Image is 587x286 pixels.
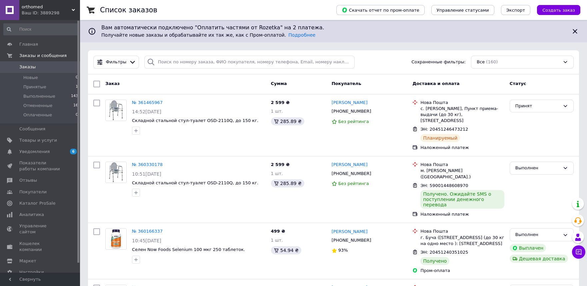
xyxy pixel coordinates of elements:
[515,103,560,110] div: Принят
[71,93,78,99] span: 143
[144,56,355,69] input: Поиск по номеру заказа, ФИО покупателя, номеру телефона, Email, номеру накладной
[420,168,504,180] div: м. [PERSON_NAME] ([GEOGRAPHIC_DATA].)
[76,84,78,90] span: 1
[437,8,489,13] span: Управление статусами
[330,236,373,245] div: [PHONE_NUMBER]
[106,59,127,65] span: Фильтры
[132,118,258,123] a: Складной стальной стул-туалет OSD-2110Q, до 150 кг.
[431,5,494,15] button: Управление статусами
[332,162,368,168] a: [PERSON_NAME]
[420,235,504,247] div: г. Буча ([STREET_ADDRESS] (до 30 кг на одно место ): [STREET_ADDRESS]
[73,103,78,109] span: 16
[330,107,373,116] div: [PHONE_NUMBER]
[271,109,283,114] span: 1 шт.
[271,229,285,234] span: 499 ₴
[486,59,498,64] span: (160)
[271,246,301,254] div: 54.94 ₴
[411,59,466,65] span: Сохраненные фильтры:
[332,229,368,235] a: [PERSON_NAME]
[19,126,45,132] span: Сообщения
[23,112,52,118] span: Оплаченные
[100,6,157,14] h1: Список заказов
[288,32,315,38] a: Подробнее
[271,238,283,243] span: 1 шт.
[420,268,504,274] div: Пром-оплата
[515,165,560,172] div: Выполнен
[23,75,38,81] span: Новые
[19,177,37,183] span: Отзывы
[332,81,361,86] span: Покупатель
[105,100,127,121] a: Фото товару
[19,200,55,206] span: Каталог ProSale
[132,100,163,105] a: № 361465967
[19,223,62,235] span: Управление сайтом
[132,171,161,177] span: 10:51[DATE]
[271,117,304,125] div: 285.89 ₴
[530,7,580,12] a: Создать заказ
[22,4,72,10] span: orthomed
[132,180,258,185] a: Складной стальной стул-туалет OSD-2110Q, до 150 кг.
[338,119,369,124] span: Без рейтинга
[106,100,126,121] img: Фото товару
[336,5,425,15] button: Скачать отчет по пром-оплате
[132,109,161,114] span: 14:52[DATE]
[537,5,580,15] button: Создать заказ
[501,5,530,15] button: Экспорт
[510,255,568,263] div: Дешевая доставка
[19,41,38,47] span: Главная
[105,162,127,183] a: Фото товару
[271,171,283,176] span: 1 шт.
[23,103,52,109] span: Отмененные
[420,106,504,124] div: с. [PERSON_NAME], Пункт приема-выдачи (до 30 кг), [STREET_ADDRESS]
[420,211,504,217] div: Наложенный платеж
[420,145,504,151] div: Наложенный платеж
[330,169,373,178] div: [PHONE_NUMBER]
[332,100,368,106] a: [PERSON_NAME]
[342,7,419,13] span: Скачать отчет по пром-оплате
[420,134,460,142] div: Планируемый
[572,245,585,259] button: Чат с покупателем
[19,64,36,70] span: Заказы
[76,112,78,118] span: 0
[420,183,468,188] span: ЭН: 59001448608970
[19,241,62,253] span: Кошелек компании
[23,93,55,99] span: Выполненные
[76,75,78,81] span: 0
[506,8,525,13] span: Экспорт
[271,100,290,105] span: 2 599 ₴
[515,231,560,238] div: Выполнен
[105,228,127,250] a: Фото товару
[542,8,575,13] span: Создать заказ
[420,190,504,209] div: Получено. Ожидайте SMS о поступлении денежного перевода
[338,181,369,186] span: Без рейтинга
[271,179,304,187] div: 285.89 ₴
[19,269,44,275] span: Настройки
[420,250,468,255] span: ЭН: 20451240351025
[101,24,566,32] span: Вам автоматически подключено "Оплатить частями от Rozetka" на 2 платежа.
[132,247,245,252] a: Селен Now Foods Selenium 100 мкг 250 таблеток.
[19,258,36,264] span: Маркет
[106,162,126,183] img: Фото товару
[132,162,163,167] a: № 360330178
[19,189,47,195] span: Покупатели
[19,160,62,172] span: Показатели работы компании
[19,53,67,59] span: Заказы и сообщения
[412,81,459,86] span: Доставка и оплата
[23,84,46,90] span: Принятые
[19,212,44,218] span: Аналитика
[101,32,315,38] span: Получайте новые заказы и обрабатывайте их так же, как с Пром-оплатой.
[420,127,468,132] span: ЭН: 20451246473212
[70,149,77,154] span: 6
[420,100,504,106] div: Нова Пошта
[271,81,287,86] span: Сумма
[3,23,79,35] input: Поиск
[105,81,120,86] span: Заказ
[19,137,57,143] span: Товары и услуги
[510,81,526,86] span: Статус
[19,149,50,155] span: Уведомления
[132,229,163,234] a: № 360166337
[106,229,126,249] img: Фото товару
